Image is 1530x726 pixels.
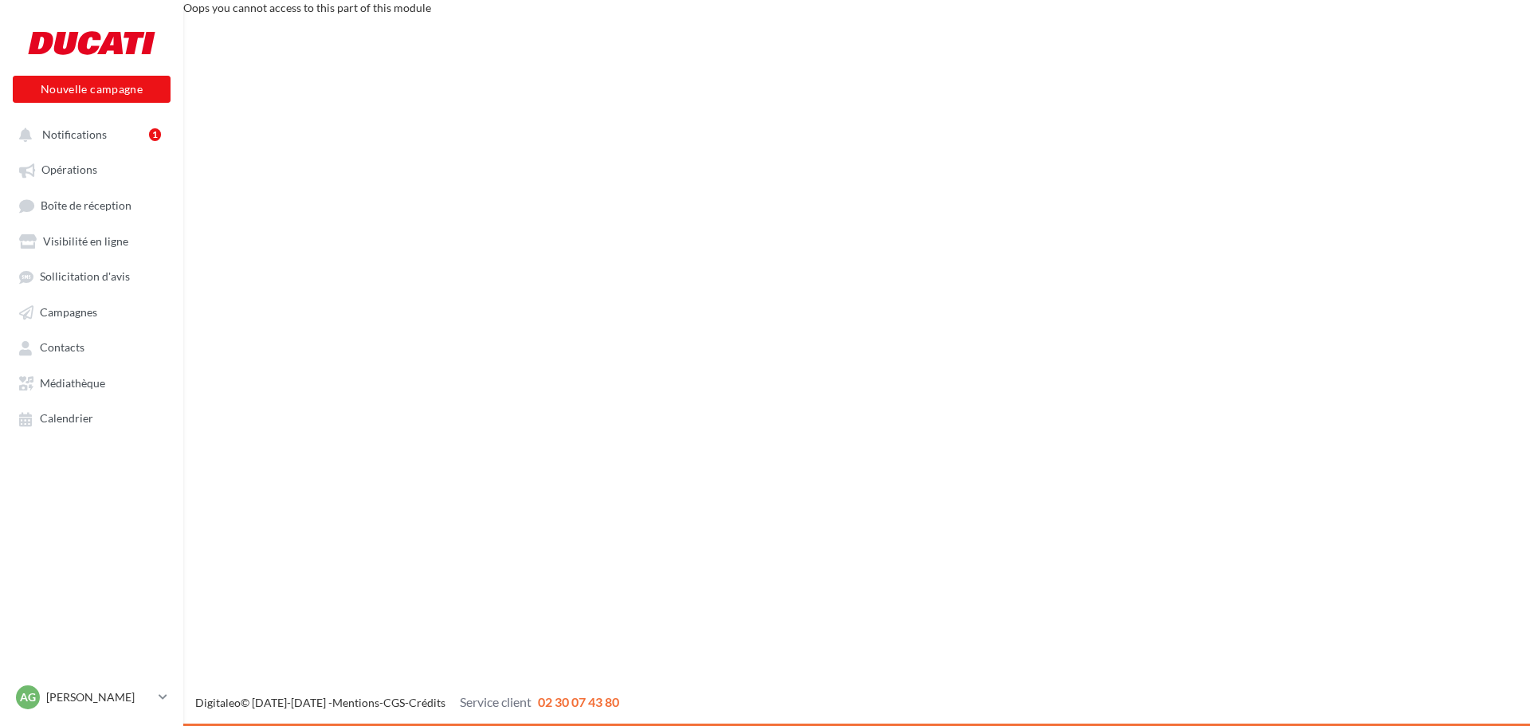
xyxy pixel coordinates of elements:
[41,163,97,177] span: Opérations
[10,190,174,220] a: Boîte de réception
[460,694,532,709] span: Service client
[41,198,131,212] span: Boîte de réception
[538,694,619,709] span: 02 30 07 43 80
[10,261,174,290] a: Sollicitation d'avis
[10,120,167,148] button: Notifications 1
[10,332,174,361] a: Contacts
[40,305,97,319] span: Campagnes
[13,76,171,103] button: Nouvelle campagne
[149,128,161,141] div: 1
[13,682,171,712] a: AG [PERSON_NAME]
[10,155,174,183] a: Opérations
[332,696,379,709] a: Mentions
[20,689,36,705] span: AG
[10,368,174,397] a: Médiathèque
[195,696,241,709] a: Digitaleo
[46,689,152,705] p: [PERSON_NAME]
[10,297,174,326] a: Campagnes
[40,412,93,426] span: Calendrier
[10,226,174,255] a: Visibilité en ligne
[183,1,431,14] span: Oops you cannot access to this part of this module
[40,341,84,355] span: Contacts
[383,696,405,709] a: CGS
[40,376,105,390] span: Médiathèque
[195,696,619,709] span: © [DATE]-[DATE] - - -
[10,403,174,432] a: Calendrier
[43,234,128,248] span: Visibilité en ligne
[409,696,445,709] a: Crédits
[42,128,107,141] span: Notifications
[40,270,130,284] span: Sollicitation d'avis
